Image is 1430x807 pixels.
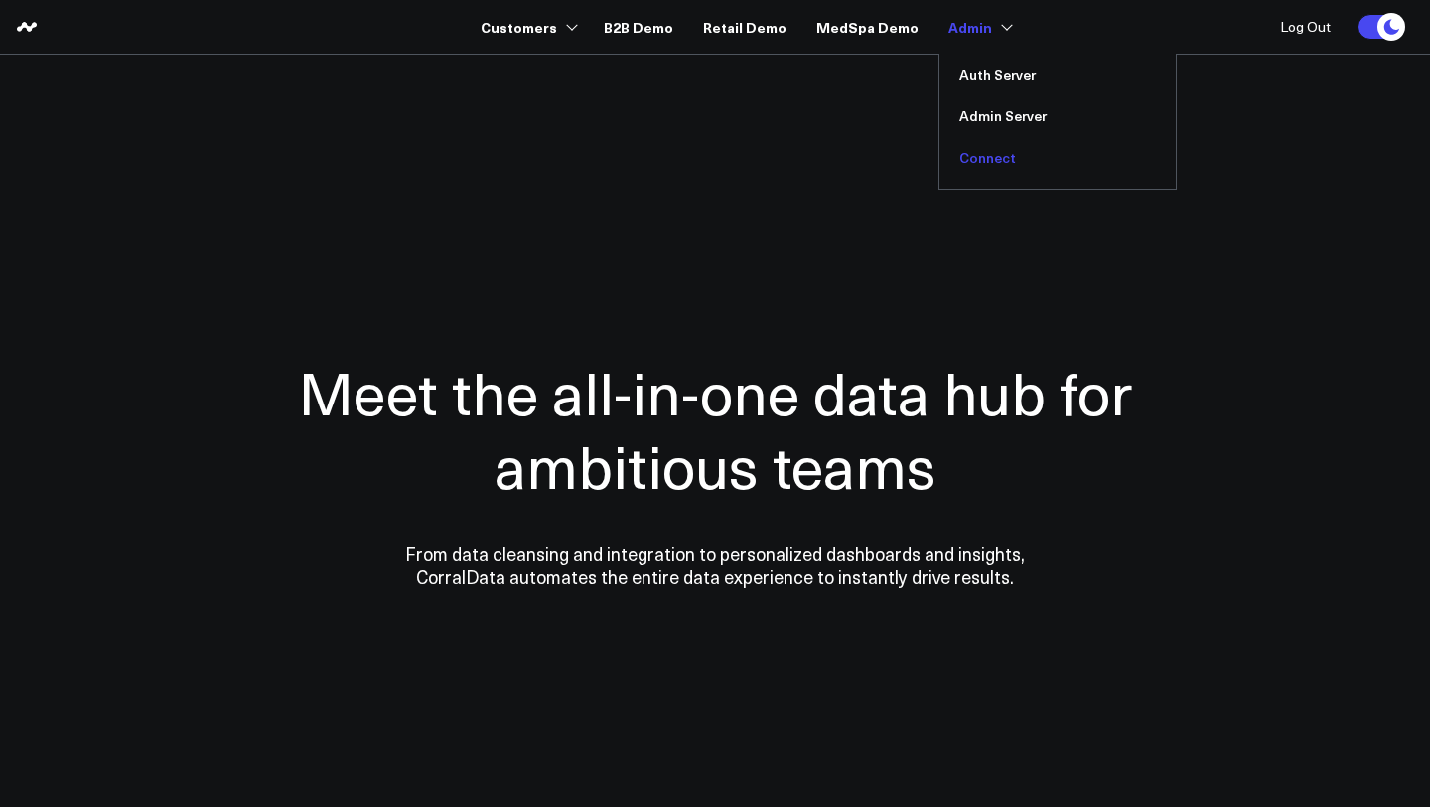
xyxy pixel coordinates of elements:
[481,9,574,45] a: Customers
[604,9,673,45] a: B2B Demo
[948,9,1009,45] a: Admin
[228,355,1202,502] h1: Meet the all-in-one data hub for ambitious teams
[816,9,919,45] a: MedSpa Demo
[939,95,1176,137] a: Admin Server
[703,9,786,45] a: Retail Demo
[939,137,1176,179] a: Connect
[362,542,1068,589] p: From data cleansing and integration to personalized dashboards and insights, CorralData automates...
[939,54,1176,95] a: Auth Server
